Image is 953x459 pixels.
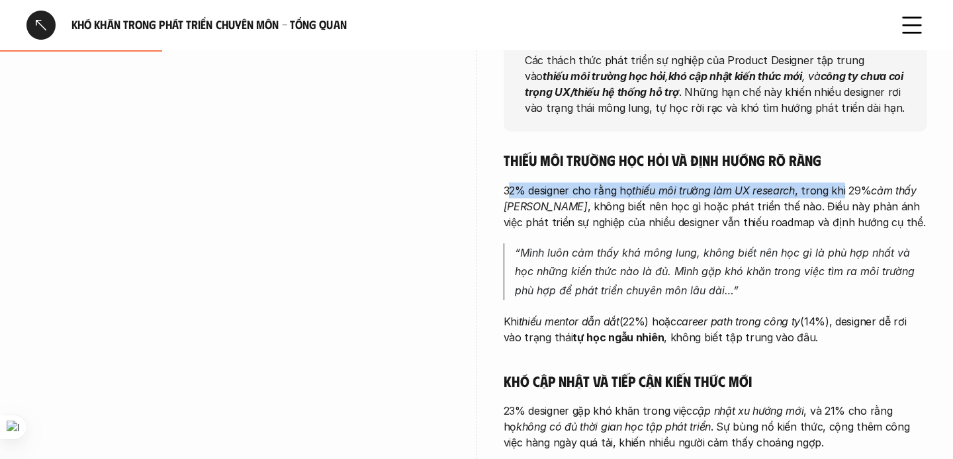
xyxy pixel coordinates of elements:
[519,315,619,328] em: thiếu mentor dẫn dắt
[504,151,927,169] h5: Thiếu môi trường học hỏi và định hướng rõ ràng
[676,315,801,328] em: career path trong công ty
[515,246,918,298] em: “Mình luôn cảm thấy khá mông lung, không biết nên học gì là phù hợp nhất và học những kiến thức n...
[504,313,927,345] p: Khi (22%) hoặc (14%), designer dễ rơi vào trạng thái , không biết tập trung vào đâu.
[668,69,801,82] strong: khó cập nhật kiến thức mới
[516,420,711,433] em: không có đủ thời gian học tập phát triển
[504,372,927,390] h5: Khó cập nhật và tiếp cận kiến thức mới
[632,184,794,197] em: thiếu môi trường làm UX research
[543,69,665,82] strong: thiếu môi trường học hỏi
[71,17,882,32] h6: Khó khăn trong phát triển chuyên môn - Tổng quan
[504,183,927,230] p: 32% designer cho rằng họ , trong khi 29% , không biết nên học gì hoặc phát triển thế nào. Điều nà...
[525,69,906,98] strong: công ty chưa coi trọng UX/thiếu hệ thống hỗ trợ
[692,404,804,417] em: cập nhật xu hướng mới
[525,52,906,115] p: Các thách thức phát triển sự nghiệp của Product Designer tập trung vào . Những hạn chế này khiến ...
[525,69,906,98] em: , , và
[504,403,927,450] p: 23% designer gặp khó khăn trong việc , và 21% cho rằng họ . Sự bùng nổ kiến thức, cộng thêm công ...
[504,184,920,213] em: cảm thấy [PERSON_NAME]
[572,331,664,344] strong: tự học ngẫu nhiên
